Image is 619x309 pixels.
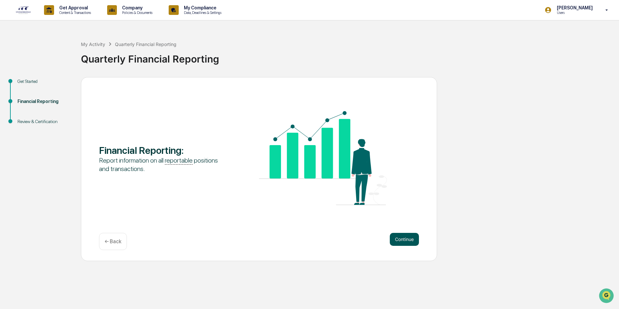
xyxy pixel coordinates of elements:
div: Financial Reporting : [99,144,227,156]
span: Data Lookup [13,94,41,100]
img: logo [16,6,31,14]
div: Start new chat [22,50,106,56]
button: Continue [390,233,419,246]
a: 🖐️Preclearance [4,79,44,91]
span: Pylon [64,110,78,115]
p: Users [552,10,596,15]
p: Policies & Documents [117,10,156,15]
p: Content & Transactions [54,10,94,15]
img: Financial Reporting [259,111,387,205]
a: 🗄️Attestations [44,79,83,91]
div: 🔎 [6,95,12,100]
p: How can we help? [6,14,118,24]
span: Preclearance [13,82,42,88]
div: My Activity [81,41,105,47]
p: [PERSON_NAME] [552,5,596,10]
div: 🖐️ [6,82,12,87]
div: Get Started [17,78,71,85]
a: 🔎Data Lookup [4,91,43,103]
p: My Compliance [179,5,225,10]
p: Company [117,5,156,10]
a: Powered byPylon [46,109,78,115]
div: Report information on all positions and transactions. [99,156,227,173]
iframe: Open customer support [598,288,616,305]
div: Review & Certification [17,118,71,125]
div: Quarterly Financial Reporting [81,48,616,65]
p: Data, Deadlines & Settings [179,10,225,15]
div: Financial Reporting [17,98,71,105]
u: reportable [165,156,193,165]
div: We're available if you need us! [22,56,82,61]
div: Quarterly Financial Reporting [115,41,176,47]
button: Start new chat [110,51,118,59]
p: ← Back [105,238,121,245]
span: Attestations [53,82,80,88]
img: 1746055101610-c473b297-6a78-478c-a979-82029cc54cd1 [6,50,18,61]
p: Get Approval [54,5,94,10]
div: 🗄️ [47,82,52,87]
